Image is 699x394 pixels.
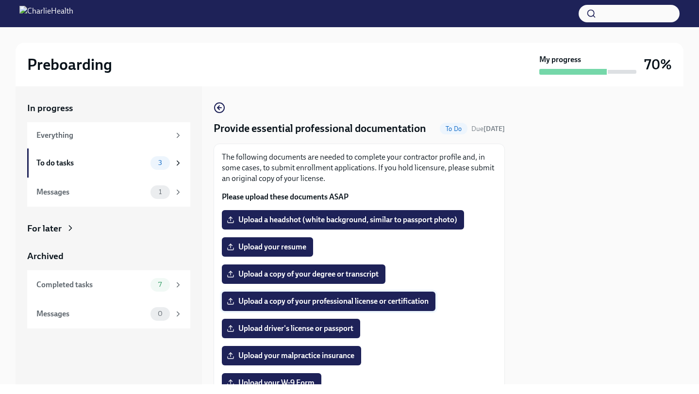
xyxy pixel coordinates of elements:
span: Upload a copy of your professional license or certification [229,296,429,306]
span: 1 [153,188,167,196]
span: Upload a headshot (white background, similar to passport photo) [229,215,457,225]
span: To Do [440,125,467,132]
a: Archived [27,250,190,263]
label: Upload driver's license or passport [222,319,360,338]
div: To do tasks [36,158,147,168]
span: Upload your W-9 Form [229,378,315,388]
a: In progress [27,102,190,115]
a: Messages0 [27,299,190,328]
a: To do tasks3 [27,148,190,178]
h3: 70% [644,56,672,73]
span: September 22nd, 2025 09:00 [471,124,505,133]
span: Upload driver's license or passport [229,324,353,333]
span: Upload a copy of your degree or transcript [229,269,379,279]
span: 3 [152,159,168,166]
a: Completed tasks7 [27,270,190,299]
a: For later [27,222,190,235]
strong: [DATE] [483,125,505,133]
div: Messages [36,187,147,197]
span: Due [471,125,505,133]
h4: Provide essential professional documentation [214,121,426,136]
div: Everything [36,130,170,141]
span: Upload your malpractice insurance [229,351,354,361]
span: 0 [152,310,168,317]
label: Upload a copy of your professional license or certification [222,292,435,311]
label: Upload your malpractice insurance [222,346,361,365]
img: CharlieHealth [19,6,73,21]
strong: Please upload these documents ASAP [222,192,349,201]
span: Upload your resume [229,242,306,252]
a: Messages1 [27,178,190,207]
div: Completed tasks [36,279,147,290]
strong: My progress [539,54,581,65]
label: Upload your W-9 Form [222,373,321,393]
label: Upload your resume [222,237,313,257]
div: Messages [36,309,147,319]
label: Upload a headshot (white background, similar to passport photo) [222,210,464,230]
a: Everything [27,122,190,148]
label: Upload a copy of your degree or transcript [222,264,385,284]
p: The following documents are needed to complete your contractor profile and, in some cases, to sub... [222,152,497,184]
span: 7 [152,281,167,288]
div: For later [27,222,62,235]
h2: Preboarding [27,55,112,74]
